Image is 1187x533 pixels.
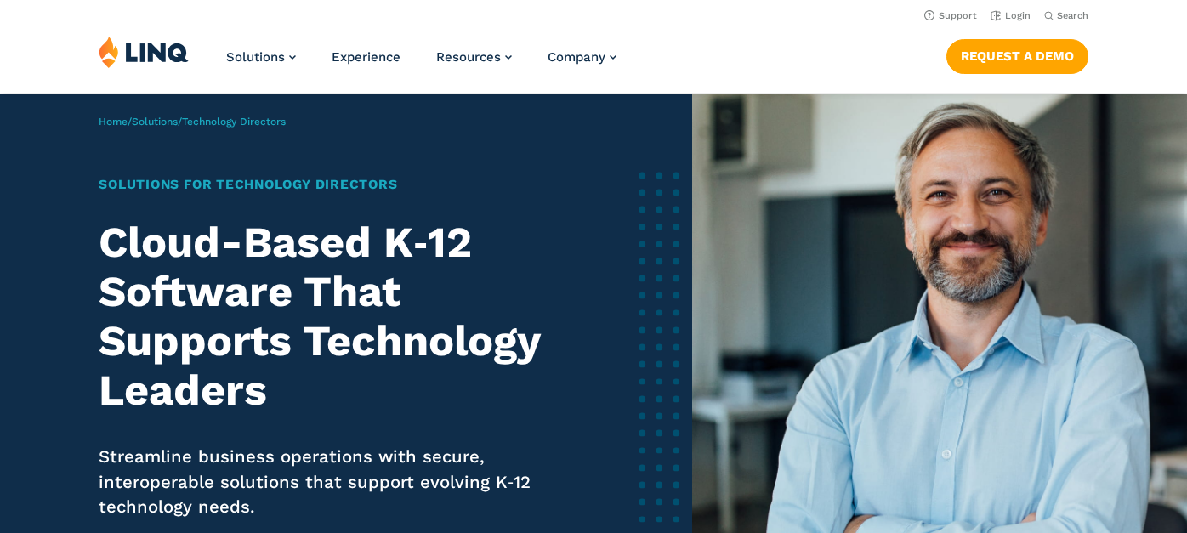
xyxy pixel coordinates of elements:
[226,49,296,65] a: Solutions
[226,49,285,65] span: Solutions
[99,218,566,415] h2: Cloud-Based K‑12 Software That Supports Technology Leaders
[991,10,1031,21] a: Login
[226,36,616,92] nav: Primary Navigation
[332,49,400,65] a: Experience
[132,116,178,128] a: Solutions
[99,175,566,195] h1: Solutions for Technology Directors
[99,116,286,128] span: / /
[1044,9,1088,22] button: Open Search Bar
[99,116,128,128] a: Home
[182,116,286,128] span: Technology Directors
[99,445,566,519] p: Streamline business operations with secure, interoperable solutions that support evolving K‑12 te...
[436,49,512,65] a: Resources
[946,36,1088,73] nav: Button Navigation
[548,49,616,65] a: Company
[548,49,605,65] span: Company
[436,49,501,65] span: Resources
[946,39,1088,73] a: Request a Demo
[1057,10,1088,21] span: Search
[924,10,977,21] a: Support
[99,36,189,68] img: LINQ | K‑12 Software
